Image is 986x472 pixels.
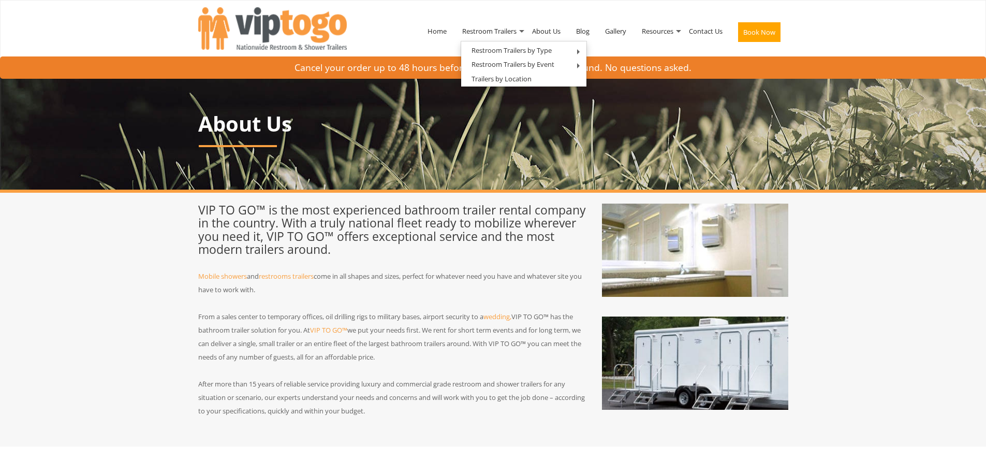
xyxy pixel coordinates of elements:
[198,310,586,364] p: From a sales center to temporary offices, oil drilling rigs to military bases, airport security t...
[461,44,562,57] a: Restroom Trailers by Type
[198,271,247,281] a: Mobile showers
[634,4,681,58] a: Resources
[568,4,597,58] a: Blog
[461,58,565,71] a: Restroom Trailers by Event
[597,4,634,58] a: Gallery
[483,312,511,321] a: wedding,
[681,4,730,58] a: Contact Us
[198,204,586,256] h3: VIP TO GO™ is the most experienced bathroom trailer rental company in the country. With a truly n...
[198,7,347,50] img: VIPTOGO
[524,4,568,58] a: About Us
[738,22,781,42] button: Book Now
[602,317,788,410] img: About Us - VIPTOGO
[259,271,314,281] a: restrooms trailers
[310,325,347,335] a: VIP TO GO™
[198,269,586,296] p: and come in all shapes and sizes, perfect for whatever need you have and whatever site you have t...
[730,4,788,64] a: Book Now
[461,73,542,85] a: Trailers by Location
[420,4,454,58] a: Home
[198,377,586,418] p: After more than 15 years of reliable service providing luxury and commercial grade restroom and s...
[602,204,788,297] img: About Us - VIPTOGO
[454,4,524,58] a: Restroom Trailers
[198,112,788,135] h1: About Us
